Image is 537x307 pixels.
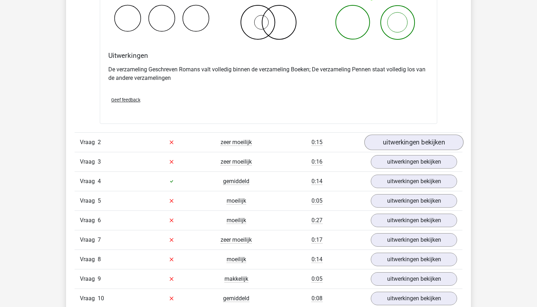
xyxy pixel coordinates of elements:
span: Vraag [80,177,98,186]
p: De verzameling Geschreven Romans valt volledig binnen de verzameling Boeken; De verzameling Penne... [108,65,429,82]
span: 0:08 [311,295,322,302]
span: 2 [98,139,101,146]
a: uitwerkingen bekijken [371,253,457,266]
a: uitwerkingen bekijken [371,233,457,247]
a: uitwerkingen bekijken [371,214,457,227]
span: moeilijk [227,256,246,263]
span: 0:14 [311,256,322,263]
span: Vraag [80,294,98,303]
span: Vraag [80,275,98,283]
span: Vraag [80,216,98,225]
a: uitwerkingen bekijken [371,194,457,208]
span: 5 [98,197,101,204]
span: Vraag [80,158,98,166]
a: uitwerkingen bekijken [364,135,463,150]
h4: Uitwerkingen [108,51,429,60]
span: Vraag [80,197,98,205]
span: 0:27 [311,217,322,224]
a: uitwerkingen bekijken [371,292,457,305]
a: uitwerkingen bekijken [371,175,457,188]
span: 3 [98,158,101,165]
span: 10 [98,295,104,302]
span: 6 [98,217,101,224]
span: 0:05 [311,197,322,204]
a: uitwerkingen bekijken [371,155,457,169]
span: moeilijk [227,197,246,204]
span: 8 [98,256,101,263]
span: makkelijk [224,275,248,283]
span: moeilijk [227,217,246,224]
span: 0:14 [311,178,322,185]
span: zeer moeilijk [221,236,252,243]
span: 4 [98,178,101,185]
span: Vraag [80,138,98,147]
span: zeer moeilijk [221,158,252,165]
span: 0:17 [311,236,322,243]
span: 7 [98,236,101,243]
a: uitwerkingen bekijken [371,272,457,286]
span: Vraag [80,255,98,264]
span: zeer moeilijk [221,139,252,146]
span: 9 [98,275,101,282]
span: gemiddeld [223,295,249,302]
span: Vraag [80,236,98,244]
span: Geef feedback [111,97,140,103]
span: gemiddeld [223,178,249,185]
span: 0:05 [311,275,322,283]
span: 0:15 [311,139,322,146]
span: 0:16 [311,158,322,165]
